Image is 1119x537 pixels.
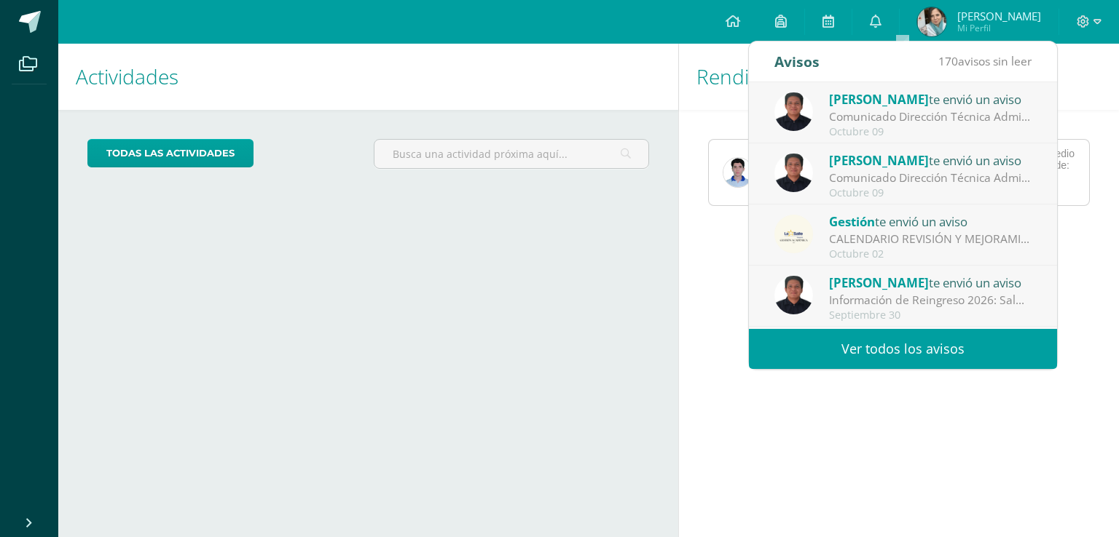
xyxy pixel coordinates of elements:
[829,108,1032,125] div: Comunicado Dirección Técnica Administrativa y Contabilidad: Saludos Cordiales, Por este medio se ...
[774,154,813,192] img: eff8bfa388aef6dbf44d967f8e9a2edc.png
[829,273,1032,292] div: te envió un aviso
[774,276,813,314] img: eff8bfa388aef6dbf44d967f8e9a2edc.png
[938,53,958,69] span: 170
[829,89,1032,108] div: te envió un aviso
[76,44,661,110] h1: Actividades
[829,126,1032,138] div: Octubre 09
[774,215,813,253] img: 47e1dc45136f6f926be621a3607a9b82.png
[982,148,1075,171] div: Obtuvo un promedio en esta de:
[723,158,753,187] img: c91e3b2695ac5c4920d275148df39150.png
[829,151,1032,170] div: te envió un aviso
[87,139,254,167] a: todas las Actividades
[829,231,1032,247] div: CALENDARIO REVISIÓN Y MEJORAMIENTOS III BLOQUE 2025: Buenos días estudiantes y padres de familia....
[957,9,1041,23] span: [PERSON_NAME]
[829,170,1032,186] div: Comunicado Dirección Técnica Administrativa y Contabilidad: Saludos Cordiales, Por este medio se ...
[749,329,1057,369] a: Ver todos los avisos
[774,92,813,131] img: eff8bfa388aef6dbf44d967f8e9a2edc.png
[829,309,1032,322] div: Septiembre 30
[829,292,1032,309] div: Información de Reingreso 2026: Saludos Cordiales, Por este medio se notificación de la informació...
[829,213,875,230] span: Gestión
[374,140,648,168] input: Busca una actividad próxima aquí...
[829,152,929,169] span: [PERSON_NAME]
[829,91,929,108] span: [PERSON_NAME]
[829,248,1032,260] div: Octubre 02
[957,22,1041,34] span: Mi Perfil
[829,187,1032,199] div: Octubre 09
[829,274,929,291] span: [PERSON_NAME]
[774,41,820,81] div: Avisos
[696,44,1102,110] h1: Rendimiento de mis hijos
[917,7,946,36] img: 9ce7a3530bbed4e09231dc879163438b.png
[829,212,1032,231] div: te envió un aviso
[938,53,1032,69] span: avisos sin leer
